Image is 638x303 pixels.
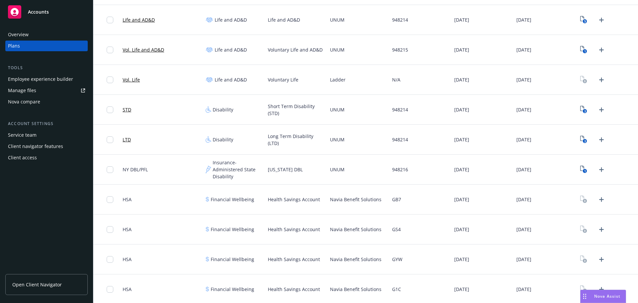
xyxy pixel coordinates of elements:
[579,75,589,85] a: View Plan Documents
[392,166,408,173] span: 948216
[454,106,469,113] span: [DATE]
[330,106,345,113] span: UNUM
[5,120,88,127] div: Account settings
[392,46,408,53] span: 948215
[584,169,586,173] text: 1
[516,46,531,53] span: [DATE]
[516,286,531,293] span: [DATE]
[330,166,345,173] span: UNUM
[268,256,320,263] span: Health Savings Account
[5,29,88,40] a: Overview
[107,286,113,293] input: Toggle Row Selected
[107,17,113,23] input: Toggle Row Selected
[330,76,346,83] span: Ladder
[454,136,469,143] span: [DATE]
[123,286,132,293] span: HSA
[5,74,88,84] a: Employee experience builder
[584,19,586,24] text: 5
[579,224,589,235] a: View Plan Documents
[596,45,607,55] a: Upload Plan Documents
[584,49,586,54] text: 1
[596,15,607,25] a: Upload Plan Documents
[392,256,402,263] span: GYW
[211,256,254,263] span: Financial Wellbeing
[579,254,589,265] a: View Plan Documents
[268,16,300,23] span: Life and AD&D
[107,47,113,53] input: Toggle Row Selected
[579,164,589,175] a: View Plan Documents
[8,41,20,51] div: Plans
[268,196,320,203] span: Health Savings Account
[596,134,607,145] a: Upload Plan Documents
[107,106,113,113] input: Toggle Row Selected
[516,136,531,143] span: [DATE]
[8,74,73,84] div: Employee experience builder
[581,290,589,303] div: Drag to move
[8,130,37,140] div: Service team
[5,130,88,140] a: Service team
[454,76,469,83] span: [DATE]
[8,141,63,152] div: Client navigator features
[268,103,325,117] span: Short Term Disability (STD)
[330,226,381,233] span: Navia Benefit Solutions
[8,85,36,96] div: Manage files
[5,65,88,71] div: Tools
[516,166,531,173] span: [DATE]
[392,106,408,113] span: 948214
[107,256,113,263] input: Toggle Row Selected
[5,3,88,21] a: Accounts
[516,106,531,113] span: [DATE]
[392,136,408,143] span: 948214
[211,196,254,203] span: Financial Wellbeing
[454,286,469,293] span: [DATE]
[330,196,381,203] span: Navia Benefit Solutions
[392,76,400,83] span: N/A
[123,46,164,53] a: Vol. Life and AD&D
[596,75,607,85] a: Upload Plan Documents
[454,196,469,203] span: [DATE]
[330,256,381,263] span: Navia Benefit Solutions
[213,159,262,180] span: Insurance-Administered State Disability
[268,76,298,83] span: Voluntary Life
[123,166,148,173] span: NY DBL/PFL
[123,196,132,203] span: HSA
[8,29,29,40] div: Overview
[392,226,401,233] span: GS4
[5,141,88,152] a: Client navigator features
[123,16,155,23] a: Life and AD&D
[454,46,469,53] span: [DATE]
[215,46,247,53] span: Life and AD&D
[579,134,589,145] a: View Plan Documents
[268,286,320,293] span: Health Savings Account
[330,46,345,53] span: UNUM
[454,166,469,173] span: [DATE]
[516,196,531,203] span: [DATE]
[596,164,607,175] a: Upload Plan Documents
[213,106,233,113] span: Disability
[454,226,469,233] span: [DATE]
[5,41,88,51] a: Plans
[215,76,247,83] span: Life and AD&D
[107,166,113,173] input: Toggle Row Selected
[8,96,40,107] div: Nova compare
[5,96,88,107] a: Nova compare
[28,9,49,15] span: Accounts
[268,166,303,173] span: [US_STATE] DBL
[123,256,132,263] span: HSA
[107,196,113,203] input: Toggle Row Selected
[579,104,589,115] a: View Plan Documents
[580,290,626,303] button: Nova Assist
[584,109,586,113] text: 3
[579,284,589,295] a: View Plan Documents
[596,104,607,115] a: Upload Plan Documents
[579,15,589,25] a: View Plan Documents
[8,152,37,163] div: Client access
[107,136,113,143] input: Toggle Row Selected
[584,139,586,143] text: 3
[123,136,131,143] a: LTD
[268,46,323,53] span: Voluntary Life and AD&D
[330,286,381,293] span: Navia Benefit Solutions
[107,226,113,233] input: Toggle Row Selected
[268,226,320,233] span: Health Savings Account
[211,286,254,293] span: Financial Wellbeing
